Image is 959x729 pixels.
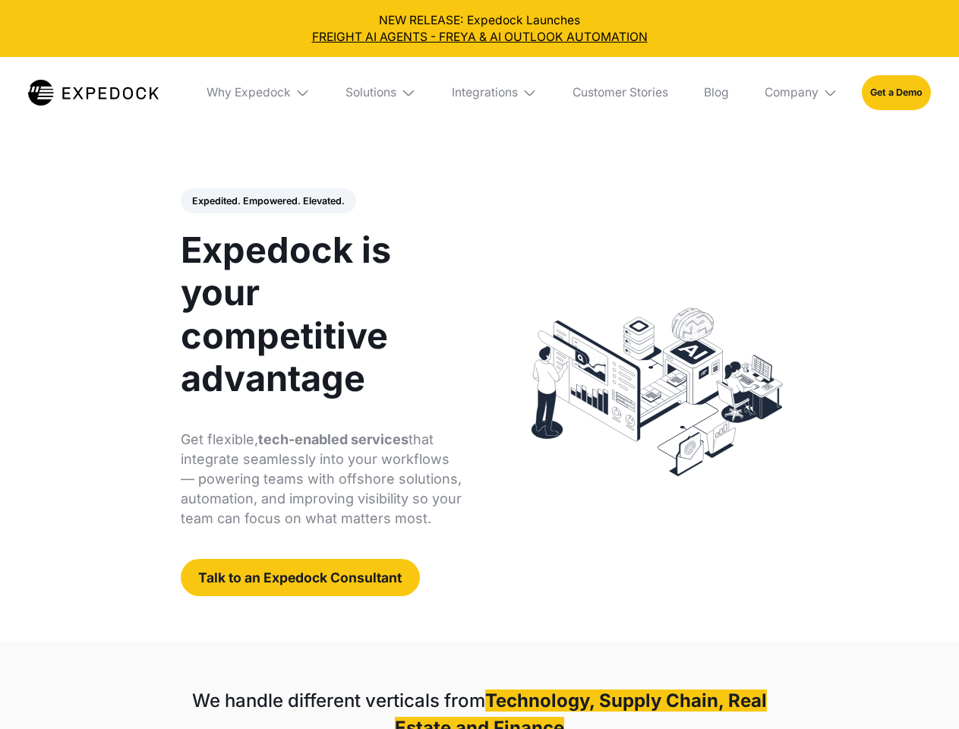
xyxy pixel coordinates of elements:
div: Company [765,85,819,100]
div: Solutions [345,85,396,100]
p: Get flexible, that integrate seamlessly into your workflows — powering teams with offshore soluti... [181,430,462,529]
a: Customer Stories [560,57,680,128]
div: Solutions [334,57,428,128]
div: Company [752,57,850,128]
a: Talk to an Expedock Consultant [181,559,420,596]
strong: tech-enabled services [258,431,409,447]
div: Integrations [452,85,518,100]
a: FREIGHT AI AGENTS - FREYA & AI OUTLOOK AUTOMATION [12,29,948,46]
div: Why Expedock [207,85,291,100]
a: Get a Demo [862,75,931,109]
div: Integrations [440,57,549,128]
strong: We handle different verticals from [192,690,485,712]
div: Why Expedock [194,57,322,128]
a: Blog [692,57,740,128]
div: NEW RELEASE: Expedock Launches [12,12,948,46]
h1: Expedock is your competitive advantage [181,229,462,399]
